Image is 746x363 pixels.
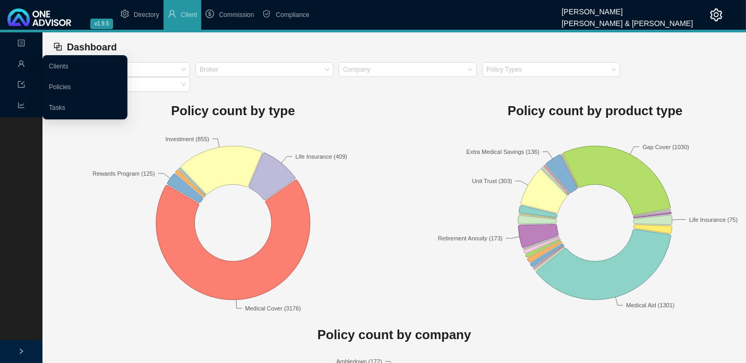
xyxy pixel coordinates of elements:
img: 2df55531c6924b55f21c4cf5d4484680-logo-light.svg [7,8,71,26]
text: Unit Trust (303) [472,178,512,184]
text: Rewards Program (125) [92,170,155,177]
h1: Policy count by type [52,100,414,122]
a: Tasks [49,104,65,111]
span: Commission [219,11,254,19]
span: setting [121,10,129,18]
h1: Policy count by company [52,324,736,345]
span: Directory [134,11,159,19]
a: Policies [49,83,71,91]
span: safety [262,10,271,18]
span: dollar [205,10,214,18]
text: Life Insurance (75) [689,217,738,223]
text: Gap Cover (1030) [642,144,689,150]
a: Clients [49,63,68,70]
div: [PERSON_NAME] & [PERSON_NAME] [562,14,693,26]
span: import [18,76,25,95]
span: setting [710,8,723,21]
span: line-chart [18,97,25,116]
span: user [168,10,176,18]
div: [PERSON_NAME] [562,3,693,14]
span: v1.9.5 [90,19,113,29]
span: Dashboard [67,42,117,53]
span: Client [181,11,198,19]
span: user [18,56,25,74]
text: Life Insurance (409) [295,153,347,160]
text: Medical Cover (3176) [245,305,301,312]
text: Retirement Annuity (173) [438,235,503,241]
text: Medical Aid (1301) [626,302,674,308]
text: Investment (855) [165,136,209,142]
span: Compliance [276,11,309,19]
span: block [53,42,63,51]
text: Extra Medical Savings (136) [466,149,539,155]
span: profile [18,35,25,54]
span: right [18,348,24,355]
